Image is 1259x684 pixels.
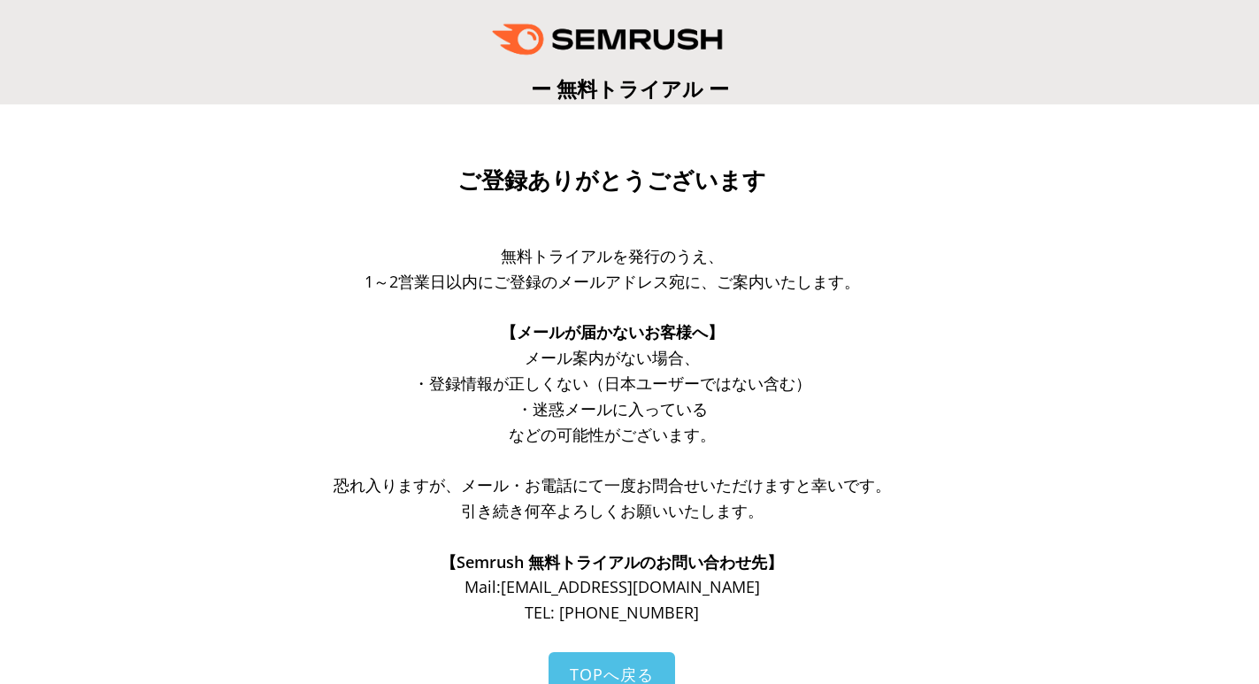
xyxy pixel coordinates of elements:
span: ー 無料トライアル ー [531,74,729,103]
span: 【メールが届かないお客様へ】 [501,321,724,342]
span: ご登録ありがとうございます [457,167,766,194]
span: Mail: [EMAIL_ADDRESS][DOMAIN_NAME] [464,576,760,597]
span: 1～2営業日以内にご登録のメールアドレス宛に、ご案内いたします。 [365,271,860,292]
span: ・迷惑メールに入っている [517,398,708,419]
span: などの可能性がございます。 [509,424,716,445]
span: メール案内がない場合、 [525,347,700,368]
span: 【Semrush 無料トライアルのお問い合わせ先】 [441,551,783,573]
span: 無料トライアルを発行のうえ、 [501,245,724,266]
span: TEL: [PHONE_NUMBER] [525,602,699,623]
span: 引き続き何卒よろしくお願いいたします。 [461,500,764,521]
span: ・登録情報が正しくない（日本ユーザーではない含む） [413,373,811,394]
span: 恐れ入りますが、メール・お電話にて一度お問合せいただけますと幸いです。 [334,474,891,496]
